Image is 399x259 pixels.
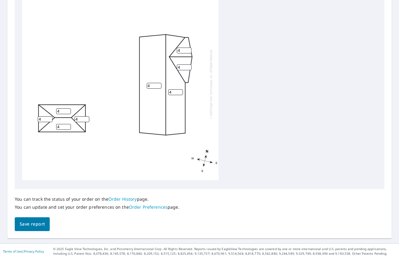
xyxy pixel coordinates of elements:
a: Order Preferences [129,204,168,210]
a: Privacy Policy [24,249,44,253]
span: Save report [20,220,45,228]
a: Order History [108,196,137,202]
a: Terms of Use [3,249,22,253]
p: © 2025 Eagle View Technologies, Inc. and Pictometry International Corp. All Rights Reserved. Repo... [53,247,396,256]
p: You can track the status of your order on the page. [15,196,180,202]
button: Save report [15,217,50,231]
p: | [3,249,44,253]
p: You can update and set your order preferences on the page. [15,204,180,210]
